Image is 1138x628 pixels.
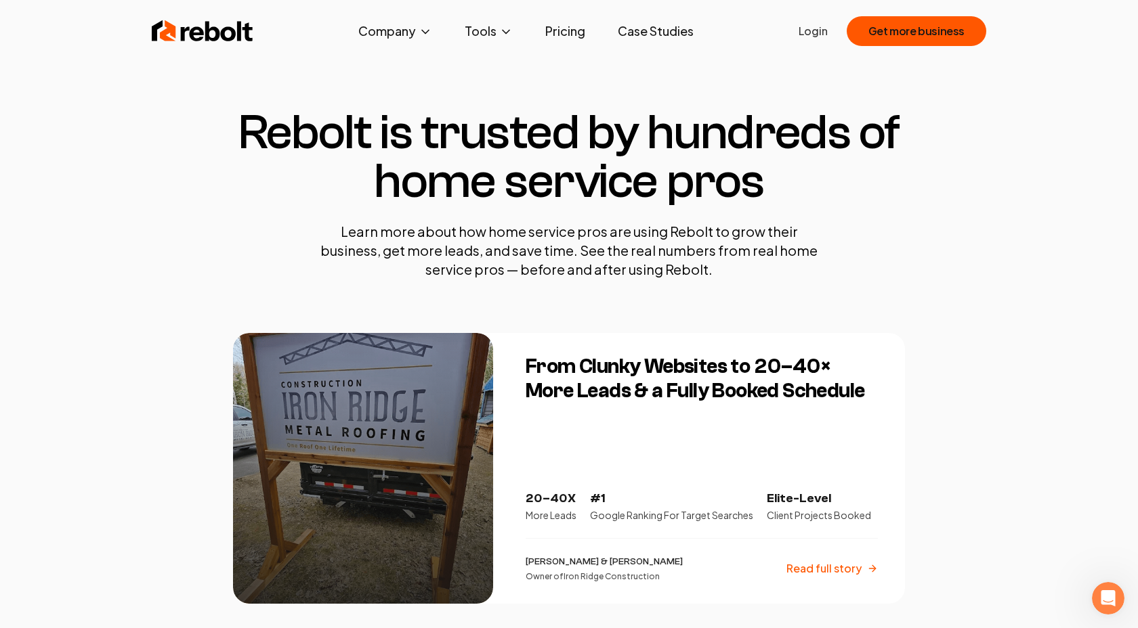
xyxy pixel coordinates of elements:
p: [PERSON_NAME] & [PERSON_NAME] [526,555,683,568]
a: Login [799,23,828,39]
button: Tools [454,18,524,45]
p: #1 [590,489,753,508]
p: Elite-Level [767,489,871,508]
p: More Leads [526,508,576,522]
p: 20–40X [526,489,576,508]
img: Rebolt Logo [152,18,253,45]
p: Owner of Iron Ridge Construction [526,571,683,582]
p: Read full story [786,560,862,577]
h3: From Clunky Websites to 20–40× More Leads & a Fully Booked Schedule [526,355,878,403]
a: From Clunky Websites to 20–40× More Leads & a Fully Booked ScheduleFrom Clunky Websites to 20–40×... [233,333,905,604]
button: Company [347,18,443,45]
h1: Rebolt is trusted by hundreds of home service pros [233,108,905,206]
button: Get more business [847,16,986,46]
iframe: Intercom live chat [1092,582,1124,614]
a: Case Studies [607,18,704,45]
p: Learn more about how home service pros are using Rebolt to grow their business, get more leads, a... [312,222,826,279]
p: Client Projects Booked [767,508,871,522]
p: Google Ranking For Target Searches [590,508,753,522]
a: Pricing [534,18,596,45]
